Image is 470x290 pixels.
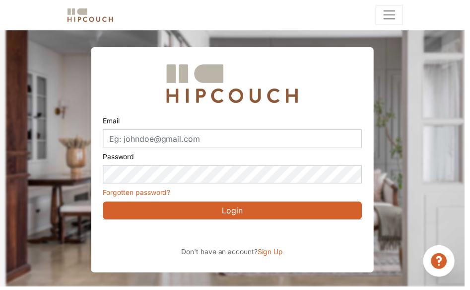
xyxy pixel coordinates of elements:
label: Password [104,150,136,167]
a: Forgotten password? [104,191,173,199]
span: Don't have an account? [184,250,261,259]
span: logo-horizontal.svg [67,4,116,26]
button: Toggle navigation [380,5,408,25]
label: Email [104,113,121,131]
input: Eg: johndoe@gmail.com [104,131,366,150]
button: Login [104,204,366,222]
iframe: Sign in with Google Button [99,225,291,247]
span: Sign Up [261,250,286,259]
img: logo-horizontal.svg [67,6,116,24]
img: Hipcouch Logo [163,60,306,109]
